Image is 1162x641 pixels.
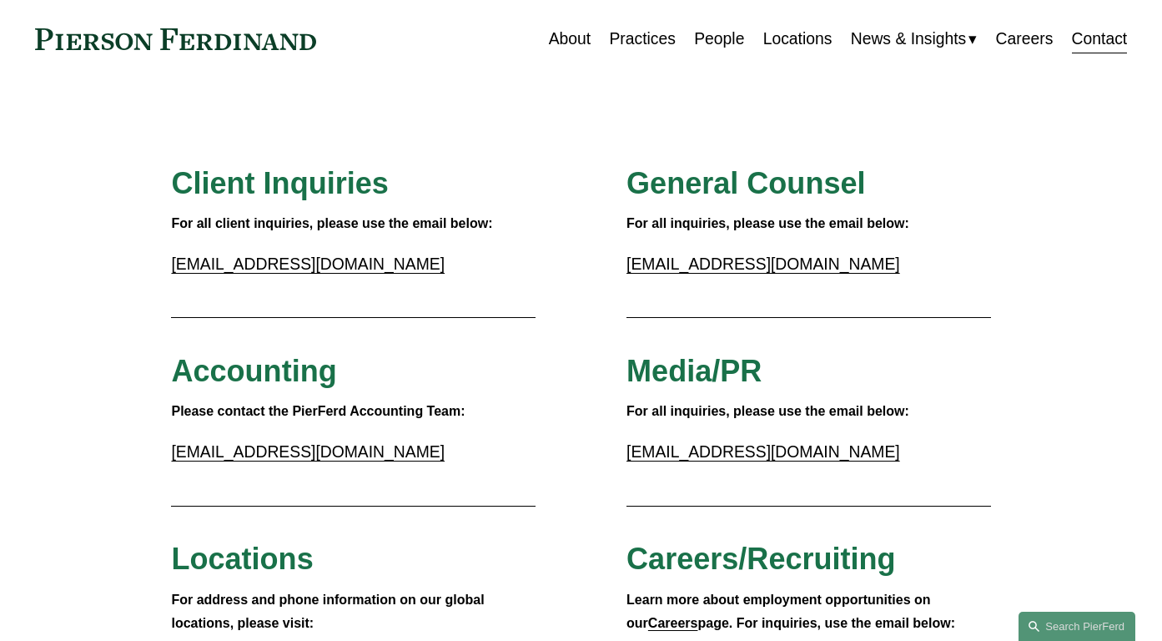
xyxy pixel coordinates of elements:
[626,442,900,461] a: [EMAIL_ADDRESS][DOMAIN_NAME]
[1019,612,1135,641] a: Search this site
[851,23,978,55] a: folder dropdown
[648,616,698,630] a: Careers
[626,542,896,576] span: Careers/Recruiting
[626,166,865,200] span: General Counsel
[996,23,1054,55] a: Careers
[171,216,492,230] strong: For all client inquiries, please use the email below:
[851,24,967,53] span: News & Insights
[171,442,445,461] a: [EMAIL_ADDRESS][DOMAIN_NAME]
[171,404,465,418] strong: Please contact the PierFerd Accounting Team:
[171,542,313,576] span: Locations
[171,593,488,631] strong: For address and phone information on our global locations, please visit:
[626,354,762,388] span: Media/PR
[626,404,909,418] strong: For all inquiries, please use the email below:
[763,23,833,55] a: Locations
[1072,23,1128,55] a: Contact
[694,23,744,55] a: People
[171,166,388,200] span: Client Inquiries
[626,593,934,631] strong: Learn more about employment opportunities on our
[171,354,336,388] span: Accounting
[549,23,591,55] a: About
[626,255,900,273] a: [EMAIL_ADDRESS][DOMAIN_NAME]
[171,255,445,273] a: [EMAIL_ADDRESS][DOMAIN_NAME]
[626,216,909,230] strong: For all inquiries, please use the email below:
[697,616,955,630] strong: page. For inquiries, use the email below:
[609,23,675,55] a: Practices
